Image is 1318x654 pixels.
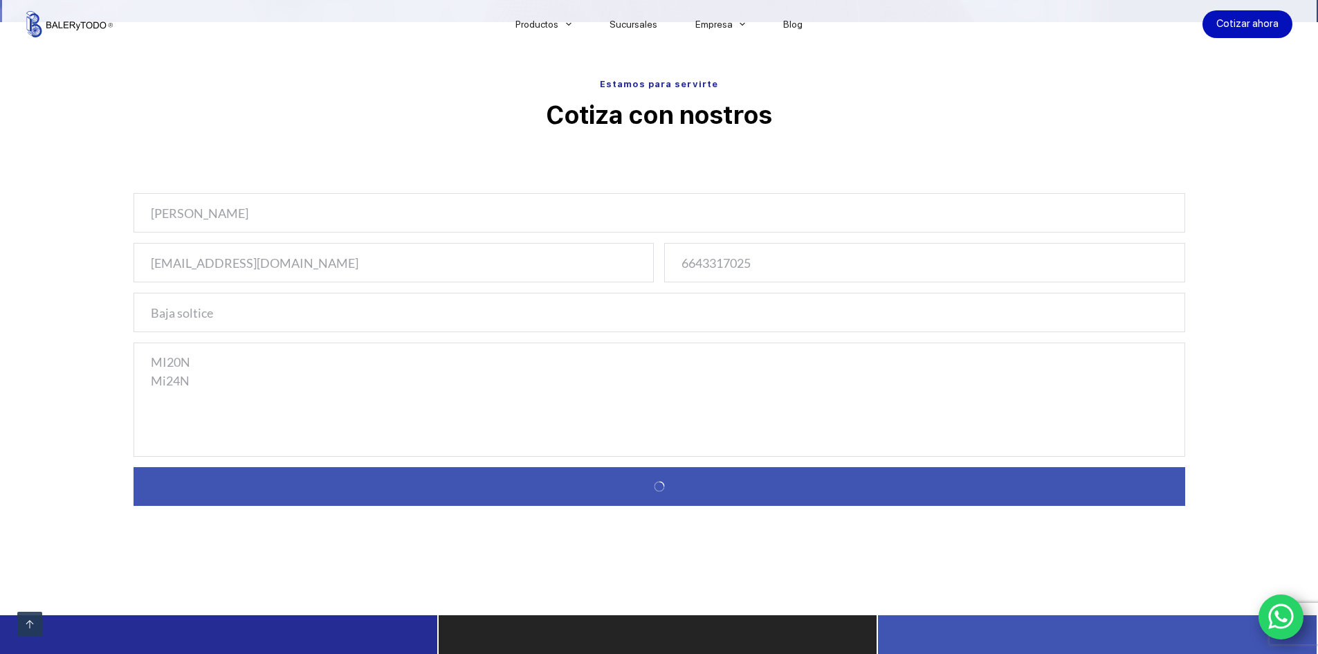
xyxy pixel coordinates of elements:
a: Cotizar ahora [1202,10,1292,38]
input: Nombre completo [134,193,1185,233]
p: Cotiza con nostros [134,98,1185,133]
a: Ir arriba [17,612,42,637]
img: Balerytodo [26,11,113,37]
input: Telefono [664,243,1185,282]
a: WhatsApp [1258,594,1304,640]
input: Empresa [134,293,1185,332]
span: Estamos para servirte [600,79,718,89]
input: Email [134,243,655,282]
